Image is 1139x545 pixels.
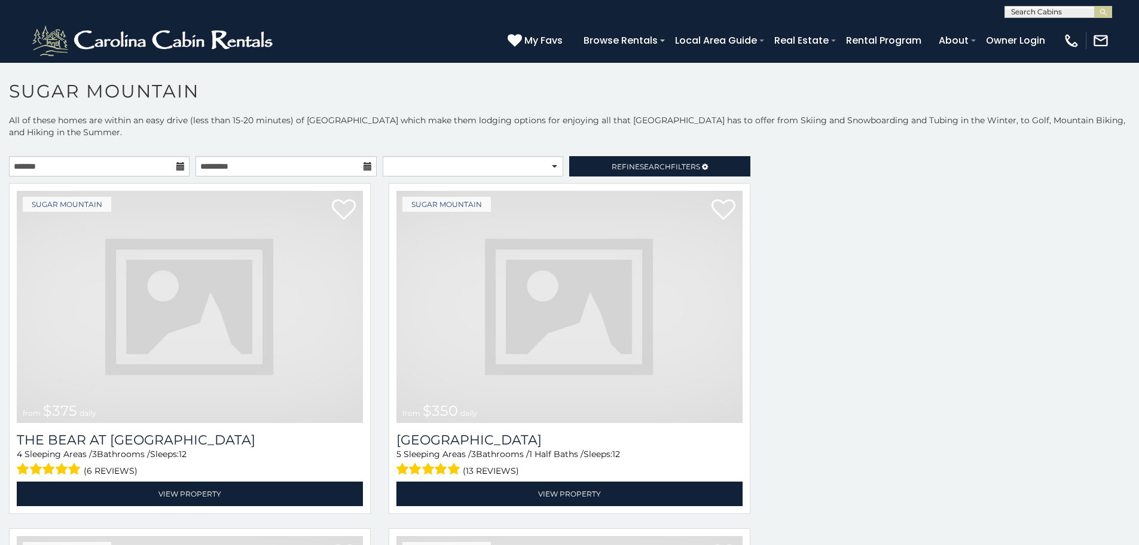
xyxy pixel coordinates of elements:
[30,23,278,59] img: White-1-2.png
[402,409,420,418] span: from
[612,162,700,171] span: Refine Filters
[23,409,41,418] span: from
[524,33,563,48] span: My Favs
[396,449,401,459] span: 5
[933,30,975,51] a: About
[1063,32,1080,49] img: phone-regular-white.png
[332,198,356,223] a: Add to favorites
[17,191,363,423] img: dummy-image.jpg
[669,30,763,51] a: Local Area Guide
[460,409,477,418] span: daily
[17,448,363,479] div: Sleeping Areas / Bathrooms / Sleeps:
[17,432,363,448] a: The Bear At [GEOGRAPHIC_DATA]
[17,449,22,459] span: 4
[712,198,735,223] a: Add to favorites
[569,156,750,176] a: RefineSearchFilters
[179,449,187,459] span: 12
[578,30,664,51] a: Browse Rentals
[640,162,671,171] span: Search
[396,432,743,448] h3: Grouse Moor Lodge
[396,448,743,479] div: Sleeping Areas / Bathrooms / Sleeps:
[423,402,458,419] span: $350
[17,432,363,448] h3: The Bear At Sugar Mountain
[529,449,584,459] span: 1 Half Baths /
[471,449,476,459] span: 3
[396,482,743,506] a: View Property
[508,33,566,48] a: My Favs
[92,449,97,459] span: 3
[43,402,77,419] span: $375
[396,191,743,423] img: dummy-image.jpg
[17,482,363,506] a: View Property
[396,191,743,423] a: from $350 daily
[980,30,1051,51] a: Owner Login
[768,30,835,51] a: Real Estate
[840,30,927,51] a: Rental Program
[23,197,111,212] a: Sugar Mountain
[396,432,743,448] a: [GEOGRAPHIC_DATA]
[80,409,96,418] span: daily
[1092,32,1109,49] img: mail-regular-white.png
[463,463,519,479] span: (13 reviews)
[17,191,363,423] a: from $375 daily
[84,463,138,479] span: (6 reviews)
[402,197,491,212] a: Sugar Mountain
[612,449,620,459] span: 12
